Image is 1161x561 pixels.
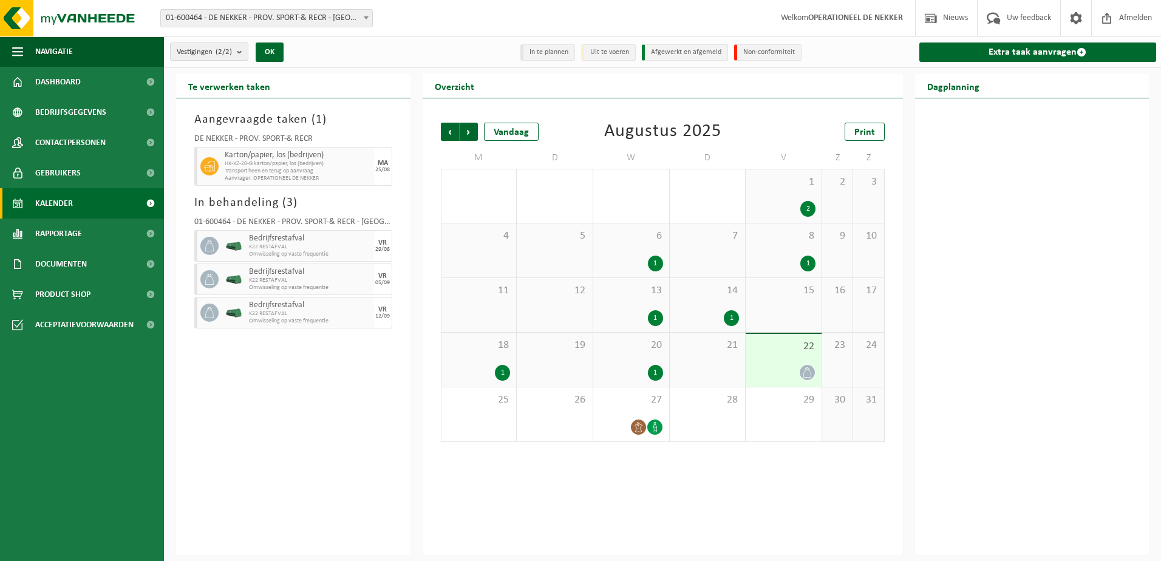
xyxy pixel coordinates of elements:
span: Aanvrager: OPERATIONEEL DE NEKKER [225,175,371,182]
span: 3 [287,197,293,209]
span: 4 [448,229,511,243]
img: HK-XK-22-GN-00 [225,308,243,318]
h2: Overzicht [423,74,486,98]
li: Afgewerkt en afgemeld [642,44,728,61]
div: VR [378,239,387,246]
div: 25/08 [375,167,390,173]
span: 9 [828,229,846,243]
span: 8 [752,229,815,243]
button: Vestigingen(2/2) [170,42,248,61]
strong: OPERATIONEEL DE NEKKER [808,13,903,22]
li: Non-conformiteit [734,44,802,61]
div: VR [378,273,387,280]
li: Uit te voeren [581,44,636,61]
span: 11 [448,284,511,297]
span: K22 RESTAFVAL [249,243,371,251]
div: 12/09 [375,313,390,319]
span: 7 [676,229,740,243]
span: Rapportage [35,219,82,249]
span: 13 [599,284,663,297]
span: 23 [828,339,846,352]
span: Transport heen en terug op aanvraag [225,168,371,175]
span: 15 [752,284,815,297]
span: 12 [523,284,587,297]
span: Print [854,127,875,137]
img: HK-XK-22-GN-00 [225,275,243,284]
td: D [517,147,593,169]
span: Dashboard [35,67,81,97]
span: Gebruikers [35,158,81,188]
div: DE NEKKER - PROV. SPORT-& RECR [194,135,392,147]
h3: In behandeling ( ) [194,194,392,212]
div: 1 [648,310,663,326]
span: Omwisseling op vaste frequentie [249,251,371,258]
h2: Dagplanning [915,74,992,98]
div: 1 [800,256,815,271]
span: 2 [828,175,846,189]
span: Vestigingen [177,43,232,61]
td: D [670,147,746,169]
span: 01-600464 - DE NEKKER - PROV. SPORT-& RECR - MECHELEN [160,9,373,27]
img: HK-XK-22-GN-00 [225,242,243,251]
a: Print [845,123,885,141]
span: Kalender [35,188,73,219]
div: MA [378,160,388,167]
span: 1 [752,175,815,189]
span: 19 [523,339,587,352]
td: M [441,147,517,169]
span: 22 [752,340,815,353]
span: 17 [859,284,877,297]
span: 26 [523,393,587,407]
td: Z [822,147,853,169]
td: Z [853,147,884,169]
span: Omwisseling op vaste frequentie [249,318,371,325]
li: In te plannen [520,44,575,61]
div: VR [378,306,387,313]
span: Documenten [35,249,87,279]
div: 1 [648,256,663,271]
span: Bedrijfsgegevens [35,97,106,127]
div: 2 [800,201,815,217]
div: 05/09 [375,280,390,286]
count: (2/2) [216,48,232,56]
span: 1 [316,114,322,126]
td: V [746,147,822,169]
div: 01-600464 - DE NEKKER - PROV. SPORT-& RECR - [GEOGRAPHIC_DATA] [194,218,392,230]
span: K22 RESTAFVAL [249,277,371,284]
span: 28 [676,393,740,407]
div: 1 [724,310,739,326]
span: 25 [448,393,511,407]
span: 6 [599,229,663,243]
div: 1 [648,365,663,381]
span: Product Shop [35,279,90,310]
div: Augustus 2025 [604,123,721,141]
span: Contactpersonen [35,127,106,158]
span: 18 [448,339,511,352]
span: Bedrijfsrestafval [249,267,371,277]
span: 27 [599,393,663,407]
span: Bedrijfsrestafval [249,234,371,243]
span: Karton/papier, los (bedrijven) [225,151,371,160]
span: 16 [828,284,846,297]
span: K22 RESTAFVAL [249,310,371,318]
span: Vorige [441,123,459,141]
span: 29 [752,393,815,407]
span: HK-XZ-20-G karton/papier, los (bedrijven) [225,160,371,168]
span: 01-600464 - DE NEKKER - PROV. SPORT-& RECR - MECHELEN [161,10,372,27]
span: 5 [523,229,587,243]
span: 24 [859,339,877,352]
button: OK [256,42,284,62]
span: 3 [859,175,877,189]
h2: Te verwerken taken [176,74,282,98]
span: 10 [859,229,877,243]
span: 30 [828,393,846,407]
div: 29/08 [375,246,390,253]
div: 1 [495,365,510,381]
span: 20 [599,339,663,352]
a: Extra taak aanvragen [919,42,1157,62]
h3: Aangevraagde taken ( ) [194,110,392,129]
span: Acceptatievoorwaarden [35,310,134,340]
span: 14 [676,284,740,297]
span: Omwisseling op vaste frequentie [249,284,371,291]
span: 31 [859,393,877,407]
